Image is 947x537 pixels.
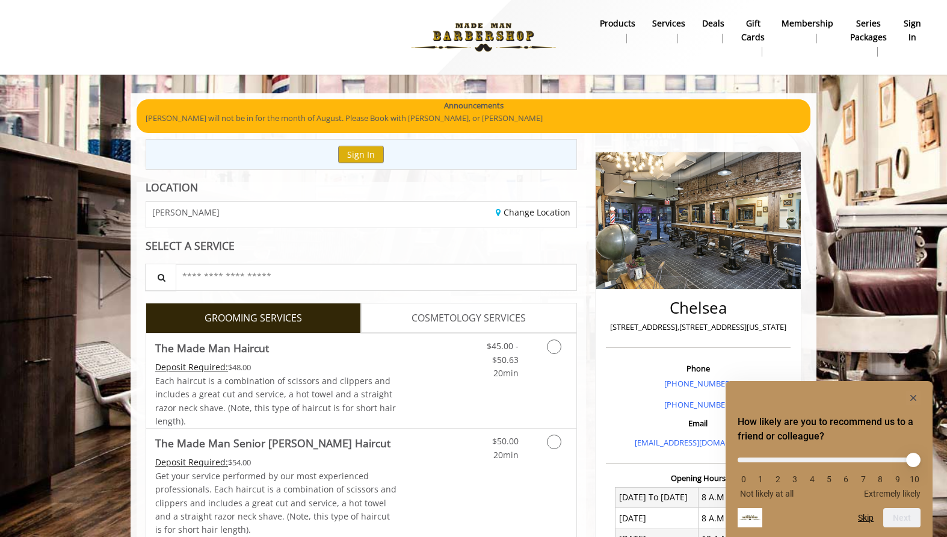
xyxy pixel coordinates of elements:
[858,513,874,523] button: Skip
[908,474,921,484] li: 10
[738,474,750,484] li: 0
[155,470,397,537] p: Get your service performed by our most experienced professionals. Each haircut is a combination o...
[615,487,699,508] td: [DATE] To [DATE]
[155,456,397,469] div: $54.00
[857,474,869,484] li: 7
[789,474,801,484] li: 3
[652,17,685,30] b: Services
[664,378,732,389] a: [PHONE_NUMBER]
[609,419,788,427] h3: Email
[733,15,773,60] a: Gift cardsgift cards
[895,15,930,46] a: sign insign in
[864,489,921,498] span: Extremely likely
[738,449,921,498] div: How likely are you to recommend us to a friend or colleague? Select an option from 0 to 10, with ...
[401,4,566,70] img: Made Man Barbershop logo
[644,15,694,46] a: ServicesServices
[155,435,390,452] b: The Made Man Senior [PERSON_NAME] Haircut
[606,474,791,482] h3: Opening Hours
[155,361,397,374] div: $48.00
[892,474,904,484] li: 9
[823,474,835,484] li: 5
[806,474,818,484] li: 4
[772,474,784,484] li: 2
[338,146,384,163] button: Sign In
[146,180,198,194] b: LOCATION
[205,311,302,326] span: GROOMING SERVICES
[664,399,732,410] a: [PHONE_NUMBER]
[840,474,852,484] li: 6
[496,206,570,218] a: Change Location
[738,391,921,527] div: How likely are you to recommend us to a friend or colleague? Select an option from 0 to 10, with ...
[412,311,526,326] span: COSMETOLOGY SERVICES
[850,17,887,44] b: Series packages
[591,15,644,46] a: Productsproducts
[754,474,767,484] li: 1
[145,264,176,291] button: Service Search
[694,15,733,46] a: DealsDeals
[702,17,724,30] b: Deals
[493,449,519,461] span: 20min
[146,240,577,252] div: SELECT A SERVICE
[738,415,921,444] h2: How likely are you to recommend us to a friend or colleague? Select an option from 0 to 10, with ...
[904,17,921,44] b: sign in
[444,99,504,112] b: Announcements
[906,391,921,405] button: Hide survey
[782,17,833,30] b: Membership
[698,487,781,508] td: 8 A.M - 8 P.M
[615,508,699,529] td: [DATE]
[842,15,895,60] a: Series packagesSeries packages
[740,489,794,498] span: Not likely at all
[155,375,396,427] span: Each haircut is a combination of scissors and clippers and includes a great cut and service, a ho...
[609,321,788,334] p: [STREET_ADDRESS],[STREET_ADDRESS][US_STATE]
[155,340,269,356] b: The Made Man Haircut
[492,435,519,447] span: $50.00
[493,367,519,379] span: 20min
[600,17,635,30] b: products
[609,364,788,373] h3: Phone
[155,456,228,468] span: This service needs some Advance to be paid before we block your appointment
[883,508,921,527] button: Next question
[741,17,765,44] b: gift cards
[152,208,220,217] span: [PERSON_NAME]
[874,474,886,484] li: 8
[146,112,801,125] p: [PERSON_NAME] will not be in for the month of August. Please Book with [PERSON_NAME], or [PERSON_...
[487,340,519,365] span: $45.00 - $50.63
[635,437,762,448] a: [EMAIL_ADDRESS][DOMAIN_NAME]
[773,15,842,46] a: MembershipMembership
[698,508,781,529] td: 8 A.M - 7 P.M
[609,299,788,317] h2: Chelsea
[155,361,228,373] span: This service needs some Advance to be paid before we block your appointment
